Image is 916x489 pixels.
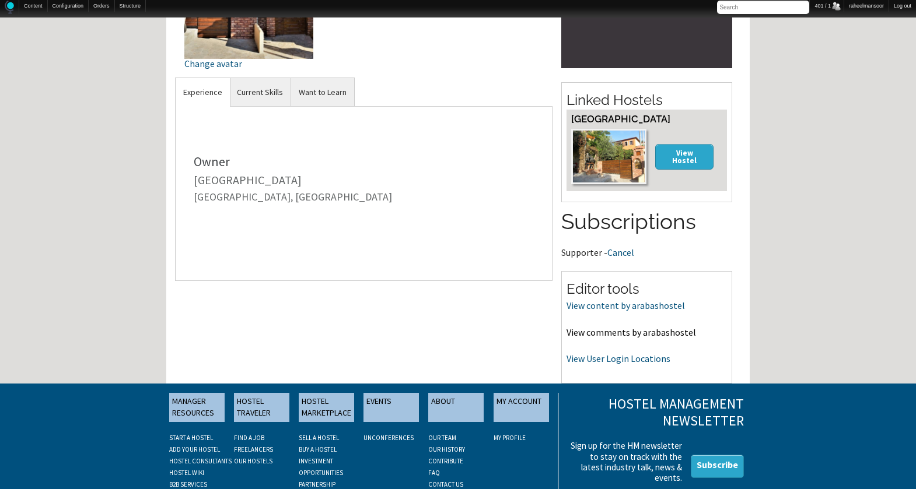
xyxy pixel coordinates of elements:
[607,247,634,258] a: Cancel
[169,393,225,422] a: MANAGER RESOURCES
[428,469,440,477] a: FAQ
[299,457,343,477] a: INVESTMENT OPPORTUNITIES
[169,469,204,477] a: HOSTEL WIKI
[567,396,744,430] h3: Hostel Management Newsletter
[691,455,744,478] a: Subscribe
[567,90,727,110] h2: Linked Hostels
[299,434,339,442] a: SELL A HOSTEL
[567,279,727,299] h2: Editor tools
[299,445,337,453] a: BUY A HOSTEL
[169,457,232,465] a: HOSTEL CONSULTANTS
[229,78,291,107] a: Current Skills
[299,393,354,422] a: HOSTEL MARKETPLACE
[234,457,272,465] a: OUR HOSTELS
[494,393,549,422] a: MY ACCOUNT
[428,480,463,488] a: CONTACT US
[363,393,419,422] a: EVENTS
[717,1,809,14] input: Search
[428,457,463,465] a: CONTRIBUTE
[234,434,264,442] a: FIND A JOB
[184,59,313,68] div: Change avatar
[567,353,670,364] a: View User Login Locations
[169,434,213,442] a: START A HOSTEL
[194,173,302,187] a: [GEOGRAPHIC_DATA]
[561,207,732,257] section: Supporter -
[567,300,685,311] a: View content by arabashostel
[363,434,414,442] a: UNCONFERENCES
[567,441,682,483] p: Sign up for the HM newsletter to stay on track with the latest industry talk, news & events.
[5,1,14,14] img: Home
[494,434,526,442] a: My Profile
[428,434,456,442] a: OUR TEAM
[169,445,220,453] a: ADD YOUR HOSTEL
[571,113,670,125] a: [GEOGRAPHIC_DATA]
[176,78,230,107] a: Experience
[234,393,289,422] a: HOSTEL TRAVELER
[428,445,465,453] a: OUR HISTORY
[194,192,534,202] div: [GEOGRAPHIC_DATA], [GEOGRAPHIC_DATA]
[561,207,732,237] h2: Subscriptions
[234,445,273,453] a: FREELANCERS
[655,144,714,169] a: View Hostel
[567,326,696,338] a: View comments by arabashostel
[169,480,207,488] a: B2B SERVICES
[428,393,484,422] a: ABOUT
[291,78,354,107] a: Want to Learn
[194,155,534,168] div: Owner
